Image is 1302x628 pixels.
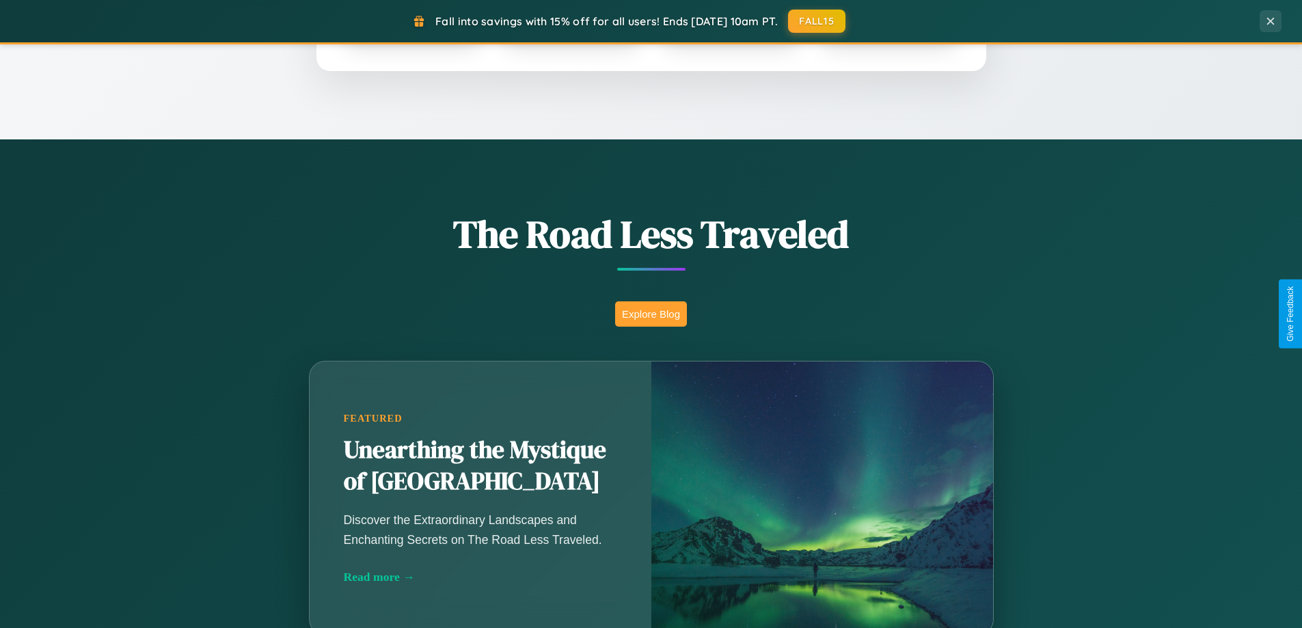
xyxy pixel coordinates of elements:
span: Fall into savings with 15% off for all users! Ends [DATE] 10am PT. [435,14,778,28]
button: FALL15 [788,10,845,33]
h2: Unearthing the Mystique of [GEOGRAPHIC_DATA] [344,435,617,497]
div: Give Feedback [1286,286,1295,342]
h1: The Road Less Traveled [241,208,1061,260]
button: Explore Blog [615,301,687,327]
div: Read more → [344,570,617,584]
div: Featured [344,413,617,424]
p: Discover the Extraordinary Landscapes and Enchanting Secrets on The Road Less Traveled. [344,510,617,549]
